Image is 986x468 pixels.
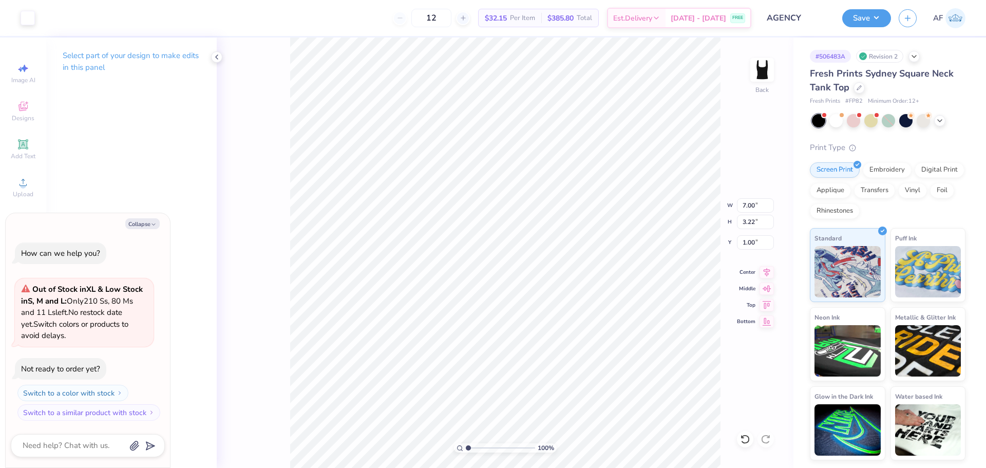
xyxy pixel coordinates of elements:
div: Revision 2 [856,50,903,63]
span: Center [737,269,755,276]
span: Metallic & Glitter Ink [895,312,956,323]
a: AF [933,8,965,28]
img: Neon Ink [814,325,881,377]
span: $32.15 [485,13,507,24]
img: Switch to a color with stock [117,390,123,396]
button: Switch to a similar product with stock [17,404,160,421]
span: Per Item [510,13,535,24]
span: Image AI [11,76,35,84]
span: Top [737,302,755,309]
span: # FP82 [845,97,863,106]
span: Fresh Prints Sydney Square Neck Tank Top [810,67,954,93]
span: Bottom [737,318,755,325]
p: Select part of your design to make edits in this panel [63,50,200,73]
span: 100 % [538,443,554,453]
button: Collapse [125,218,160,229]
span: Puff Ink [895,233,917,244]
div: How can we help you? [21,248,100,258]
span: Water based Ink [895,391,942,402]
div: Foil [930,183,954,198]
span: No restock date yet. [21,307,122,329]
span: AF [933,12,943,24]
span: Neon Ink [814,312,840,323]
strong: Out of Stock in XL [32,284,98,294]
img: Standard [814,246,881,297]
span: Upload [13,190,33,198]
span: FREE [732,14,743,22]
div: Vinyl [898,183,927,198]
strong: & Low Stock in S, M and L : [21,284,143,306]
span: Designs [12,114,34,122]
img: Puff Ink [895,246,961,297]
img: Water based Ink [895,404,961,456]
img: Glow in the Dark Ink [814,404,881,456]
button: Switch to a color with stock [17,385,128,401]
input: – – [411,9,451,27]
div: # 506483A [810,50,851,63]
span: Glow in the Dark Ink [814,391,873,402]
span: $385.80 [547,13,574,24]
div: Back [755,85,769,95]
span: Total [577,13,592,24]
div: Not ready to order yet? [21,364,100,374]
span: Only 210 Ss, 80 Ms and 11 Ls left. Switch colors or products to avoid delays. [21,284,143,341]
div: Print Type [810,142,965,154]
span: Middle [737,285,755,292]
div: Digital Print [915,162,964,178]
img: Metallic & Glitter Ink [895,325,961,377]
div: Transfers [854,183,895,198]
img: Ana Francesca Bustamante [945,8,965,28]
span: Est. Delivery [613,13,652,24]
img: Back [752,60,772,80]
img: Switch to a similar product with stock [148,409,155,416]
span: Standard [814,233,842,244]
span: Add Text [11,152,35,160]
span: Minimum Order: 12 + [868,97,919,106]
div: Rhinestones [810,203,860,219]
div: Screen Print [810,162,860,178]
span: Fresh Prints [810,97,840,106]
div: Applique [810,183,851,198]
button: Save [842,9,891,27]
input: Untitled Design [759,8,835,28]
div: Embroidery [863,162,912,178]
span: [DATE] - [DATE] [671,13,726,24]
